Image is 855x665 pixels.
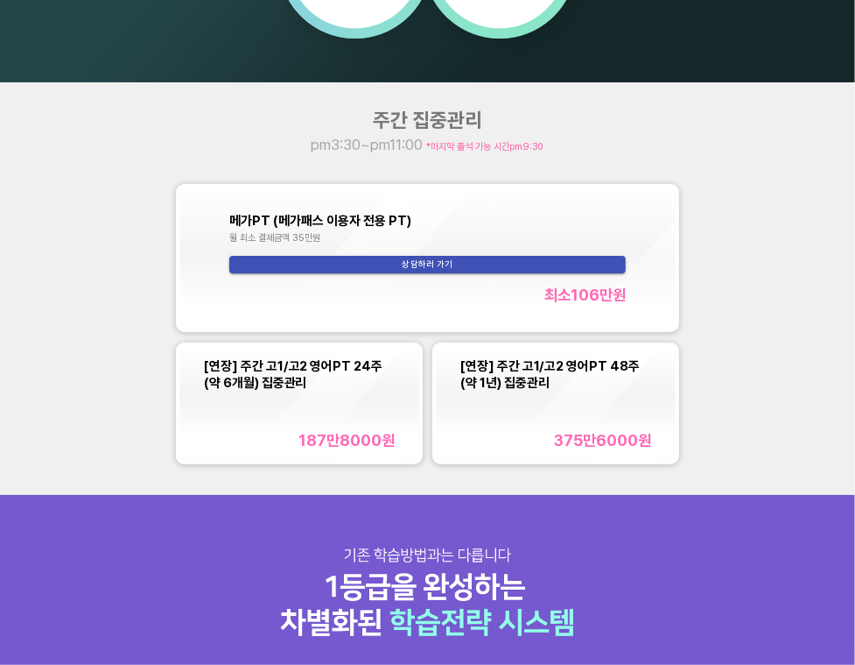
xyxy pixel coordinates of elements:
[229,213,411,229] span: 메가PT (메가패스 이용자 전용 PT)
[204,358,383,391] span: [연장] 주간 고1/고2 영어PT 24주(약 6개월) 집중관리
[373,108,482,132] span: 주간 집중관리
[298,431,395,449] div: 187만8000 원
[426,141,543,152] span: *마지막 출석 가능 시간 pm9:30
[243,257,612,272] span: 상담하러 가기
[229,256,626,273] button: 상담하러 가기
[311,136,426,153] span: pm3:30~pm11:00
[554,431,651,449] div: 375만6000 원
[460,358,641,391] span: [연장] 주간 고1/고2 영어PT 48주(약 1년) 집중관리
[229,232,626,244] div: 월 최소 결제금액 35만원
[544,286,626,304] div: 최소 106만 원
